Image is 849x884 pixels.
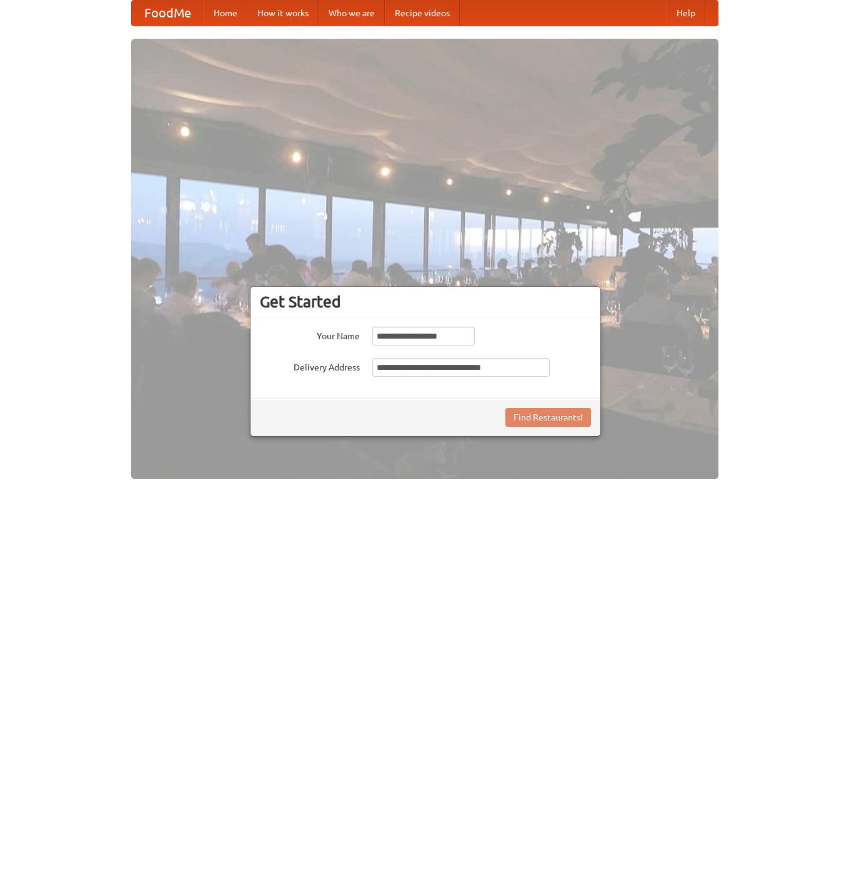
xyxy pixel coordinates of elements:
[667,1,705,26] a: Help
[247,1,319,26] a: How it works
[204,1,247,26] a: Home
[260,292,591,311] h3: Get Started
[132,1,204,26] a: FoodMe
[319,1,385,26] a: Who we are
[505,408,591,427] button: Find Restaurants!
[260,327,360,342] label: Your Name
[260,358,360,374] label: Delivery Address
[385,1,460,26] a: Recipe videos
